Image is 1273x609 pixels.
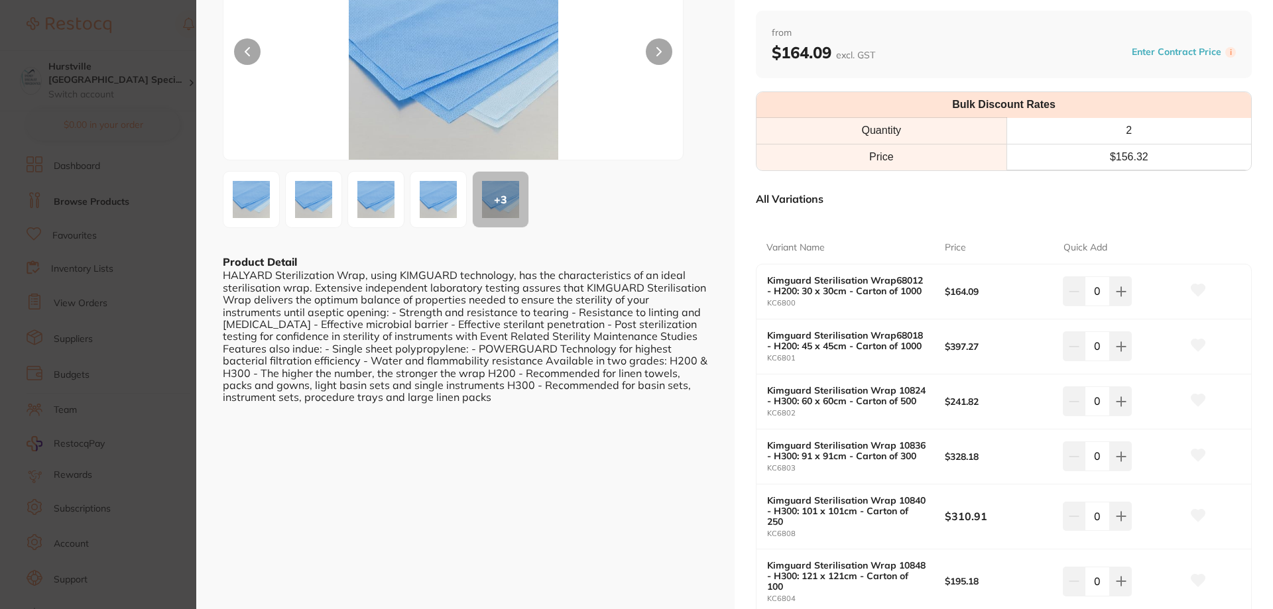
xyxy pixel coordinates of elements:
[472,171,529,228] button: +3
[757,92,1251,118] th: Bulk Discount Rates
[767,385,927,406] b: Kimguard Sterilisation Wrap 10824 - H300: 60 x 60cm - Carton of 500
[757,118,1006,144] th: Quantity
[1006,144,1251,170] td: $ 156.32
[772,27,1236,40] span: from
[945,451,1052,462] b: $328.18
[767,275,927,296] b: Kimguard Sterilisation Wrap68012 - H200: 30 x 30cm - Carton of 1000
[473,172,528,227] div: + 3
[945,286,1052,297] b: $164.09
[1225,47,1236,58] label: i
[945,509,1052,524] b: $310.91
[767,330,927,351] b: Kimguard Sterilisation Wrap68018 - H200: 45 x 45cm - Carton of 1000
[290,176,337,223] img: NDQzODc
[414,176,462,223] img: NDQzODk
[767,594,945,603] small: KC6804
[767,464,945,472] small: KC6803
[836,49,875,61] span: excl. GST
[1128,46,1225,58] button: Enter Contract Price
[756,192,823,205] p: All Variations
[352,176,400,223] img: NDQzODg
[945,341,1052,352] b: $397.27
[223,269,708,403] div: HALYARD Sterilization Wrap, using KIMGUARD technology, has the characteristics of an ideal steril...
[767,560,927,592] b: Kimguard Sterilisation Wrap 10848 - H300: 121 x 121cm - Carton of 100
[767,354,945,362] small: KC6801
[766,241,825,254] p: Variant Name
[767,440,927,461] b: Kimguard Sterilisation Wrap 10836 - H300: 91 x 91cm - Carton of 300
[767,409,945,417] small: KC6802
[767,299,945,307] small: KC6800
[767,529,945,538] small: KC6808
[945,396,1052,407] b: $241.82
[945,576,1052,586] b: $195.18
[757,144,1006,170] td: Price
[945,241,966,254] p: Price
[223,255,297,268] b: Product Detail
[227,176,275,223] img: NDQzODY
[772,42,875,62] b: $164.09
[1006,118,1251,144] th: 2
[767,495,927,527] b: Kimguard Sterilisation Wrap 10840 - H300: 101 x 101cm - Carton of 250
[1063,241,1107,254] p: Quick Add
